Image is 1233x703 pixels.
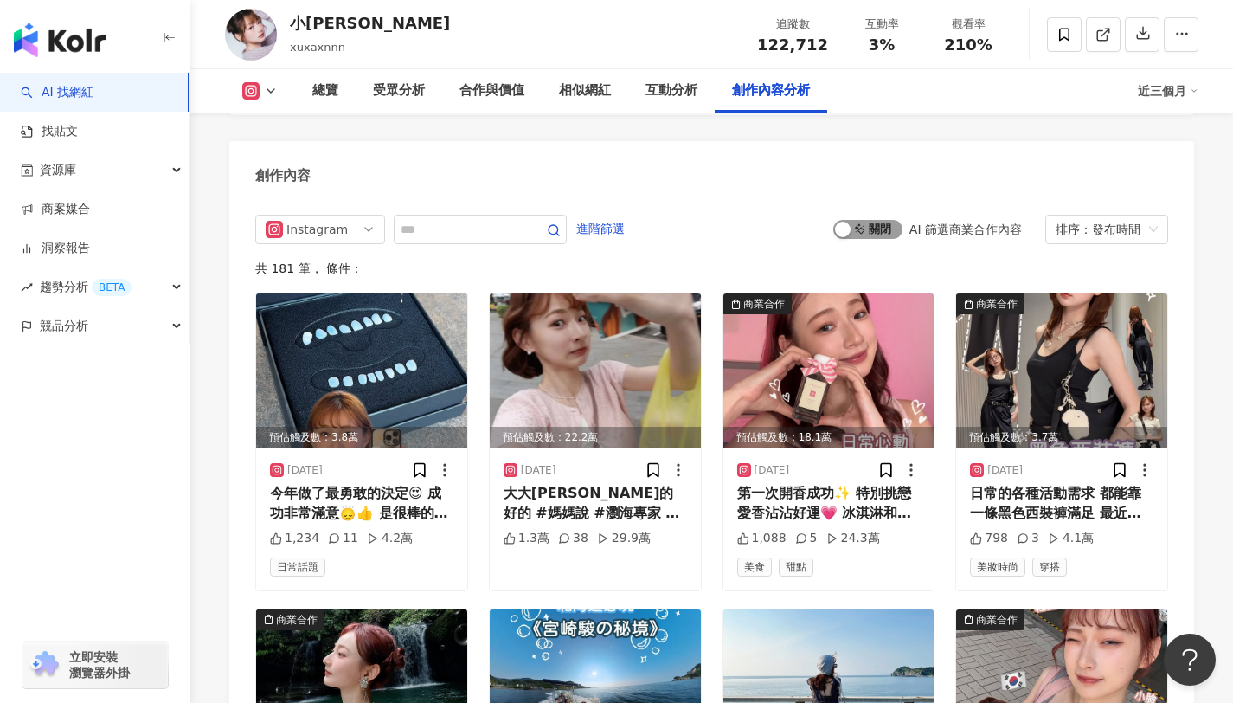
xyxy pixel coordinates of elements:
[21,240,90,257] a: 洞察報告
[504,484,687,523] div: 大大[PERSON_NAME]的 好的 #媽媽說 #瀏海專家 #大大[PERSON_NAME]
[286,216,343,243] div: Instagram
[869,36,896,54] span: 3%
[504,530,549,547] div: 1.3萬
[576,216,625,243] span: 進階篩選
[779,558,813,577] span: 甜點
[645,81,697,101] div: 互動分析
[270,484,453,523] div: 今年做了最勇敢的決定😍 成功非常滿意🙂‍↕️👍 是很棒的禮物🎁
[935,16,1001,33] div: 觀看率
[597,530,651,547] div: 29.9萬
[256,293,467,448] img: post-image
[21,201,90,218] a: 商案媒合
[287,463,323,478] div: [DATE]
[737,558,772,577] span: 美食
[757,35,828,54] span: 122,712
[328,530,358,547] div: 11
[944,36,992,54] span: 210%
[757,16,828,33] div: 追蹤數
[559,81,611,101] div: 相似網紅
[1032,558,1067,577] span: 穿搭
[849,16,915,33] div: 互動率
[970,530,1008,547] div: 798
[14,23,106,57] img: logo
[956,293,1167,448] div: post-image商業合作預估觸及數：3.7萬
[909,223,1022,236] div: AI 篩選商業合作內容
[459,81,524,101] div: 合作與價值
[69,649,130,680] span: 立即安裝 瀏覽器外掛
[40,306,88,345] span: 競品分析
[956,293,1167,448] img: post-image
[256,293,467,448] div: post-image預估觸及數：3.8萬
[290,41,345,54] span: xuxaxnnn
[970,558,1025,577] span: 美妝時尚
[755,463,790,478] div: [DATE]
[826,530,880,547] div: 24.3萬
[1056,216,1142,243] div: 排序：發布時間
[1164,634,1216,686] iframe: Help Scout Beacon - Open
[21,84,93,101] a: searchAI 找網紅
[976,295,1018,313] div: 商業合作
[1138,77,1198,105] div: 近三個月
[40,151,76,190] span: 資源庫
[276,611,318,629] div: 商業合作
[737,484,921,523] div: 第一次開香成功✨ 特別挑戀愛香沾沾好運💗 冰淇淋和覆盆莓酸甜交織出的獨特奶香好犯規 甜而不膩，真的會激起保護慾(⁎⁍̴̛ᴗ⁍̴̛⁎)👌 自己都想把自己吃掉了∠( ᐛ 」∠)＿ @JoMalone...
[290,12,450,34] div: 小[PERSON_NAME]
[28,651,61,679] img: chrome extension
[270,558,325,577] span: 日常話題
[743,295,785,313] div: 商業合作
[225,9,277,61] img: KOL Avatar
[490,427,701,448] div: 預估觸及數：22.2萬
[92,279,132,296] div: BETA
[558,530,588,547] div: 38
[312,81,338,101] div: 總覽
[732,81,810,101] div: 創作內容分析
[255,261,1168,275] div: 共 181 筆 ， 條件：
[270,530,319,547] div: 1,234
[490,293,701,448] img: post-image
[970,484,1153,523] div: 日常的各種活動需求 都能靠一條黑色西裝褲滿足 最近因為開始養成運動習慣而接觸 @lululemontw 被他們家舒適透氣又有彈性的布料圈粉 一試成主顧 看我3種不同穿搭風格😎 影片裡的Daydr...
[255,166,311,185] div: 創作內容
[723,427,934,448] div: 預估觸及數：18.1萬
[1048,530,1094,547] div: 4.1萬
[21,123,78,140] a: 找貼文
[987,463,1023,478] div: [DATE]
[21,281,33,293] span: rise
[723,293,934,448] div: post-image商業合作預估觸及數：18.1萬
[490,293,701,448] div: post-image預估觸及數：22.2萬
[367,530,413,547] div: 4.2萬
[956,427,1167,448] div: 預估觸及數：3.7萬
[723,293,934,448] img: post-image
[575,215,626,242] button: 進階篩選
[256,427,467,448] div: 預估觸及數：3.8萬
[40,268,132,306] span: 趨勢分析
[976,611,1018,629] div: 商業合作
[737,530,787,547] div: 1,088
[22,642,168,688] a: chrome extension立即安裝 瀏覽器外掛
[373,81,425,101] div: 受眾分析
[795,530,818,547] div: 5
[521,463,556,478] div: [DATE]
[1017,530,1039,547] div: 3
